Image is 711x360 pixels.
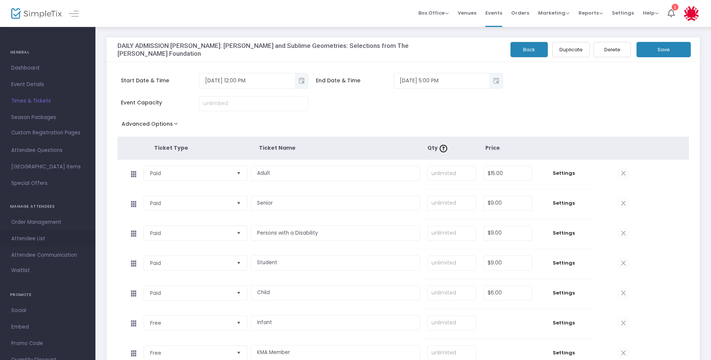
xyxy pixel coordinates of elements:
img: question-mark [440,145,447,152]
input: Enter a ticket type name. e.g. General Admission [251,225,420,241]
button: Save [637,42,691,57]
span: Paid [150,289,231,297]
span: [GEOGRAPHIC_DATA] Items [11,162,84,172]
input: Price [484,226,532,240]
span: Settings [540,229,588,237]
input: unlimited [428,166,476,180]
span: Custom Registration Pages [11,129,80,137]
span: Reports [579,9,603,16]
h3: DAILY ADMISSION [PERSON_NAME]: [PERSON_NAME] and Sublime Geometries: Selections from The [PERSON_... [118,42,415,57]
input: Enter a ticket type name. e.g. General Admission [251,285,420,300]
input: Price [484,286,532,300]
span: Event Capacity [121,99,199,107]
span: Attendee Communication [11,250,84,260]
input: Price [484,256,532,270]
span: Special Offers [11,179,84,188]
input: unlimited [428,256,476,270]
span: Ticket Name [259,144,296,152]
button: Select [234,166,244,180]
span: Events [485,3,502,22]
button: Select [234,256,244,270]
span: Event Details [11,80,84,89]
span: Paid [150,199,231,207]
input: Select date & time [394,74,489,87]
span: Price [485,144,500,152]
button: Select [234,286,244,300]
h4: MANAGE ATTENDEES [10,199,85,214]
span: Box Office [418,9,449,16]
button: Delete [593,42,631,57]
div: 1 [672,4,678,10]
input: Enter a ticket type name. e.g. General Admission [251,196,420,211]
input: unlimited [428,196,476,210]
span: Marketing [538,9,570,16]
span: Paid [150,259,231,267]
button: Toggle popup [295,73,308,88]
button: Toggle popup [489,73,503,88]
button: Duplicate [552,42,590,57]
span: Dashboard [11,63,84,73]
span: Ticket Type [154,144,188,152]
span: Order Management [11,217,84,227]
span: Start Date & Time [121,77,199,85]
button: Select [234,346,244,360]
span: Attendee List [11,234,84,244]
span: End Date & Time [316,77,394,85]
span: Promo Code [11,339,84,348]
span: Attendee Questions [11,146,84,155]
span: Settings [540,319,588,327]
span: Social [11,306,84,315]
input: Enter a ticket type name. e.g. General Admission [251,315,420,330]
span: Paid [150,170,231,177]
input: unlimited [199,97,308,111]
input: unlimited [428,316,476,330]
span: Paid [150,229,231,237]
input: Enter a ticket type name. e.g. General Admission [251,166,420,181]
button: Select [234,316,244,330]
button: Select [234,196,244,210]
span: Qty [427,144,449,152]
span: Free [150,319,231,327]
button: Back [510,42,548,57]
input: Select date & time [199,74,295,87]
input: unlimited [428,286,476,300]
span: Orders [511,3,529,22]
span: Waitlist [11,267,30,274]
span: Settings [540,259,588,267]
h4: GENERAL [10,45,85,60]
button: Advanced Options [118,119,185,132]
span: Free [150,349,231,357]
span: Settings [612,3,634,22]
input: Enter a ticket type name. e.g. General Admission [251,255,420,271]
span: Settings [540,289,588,297]
input: unlimited [428,346,476,360]
input: Price [484,166,532,180]
span: Settings [540,170,588,177]
span: Settings [540,199,588,207]
span: Venues [458,3,476,22]
span: Embed [11,322,84,332]
h4: PROMOTE [10,287,85,302]
span: Settings [540,349,588,357]
input: Price [484,196,532,210]
span: Season Packages [11,113,84,122]
input: unlimited [428,226,476,240]
span: Times & Tickets [11,96,84,106]
span: Help [643,9,659,16]
button: Select [234,226,244,240]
